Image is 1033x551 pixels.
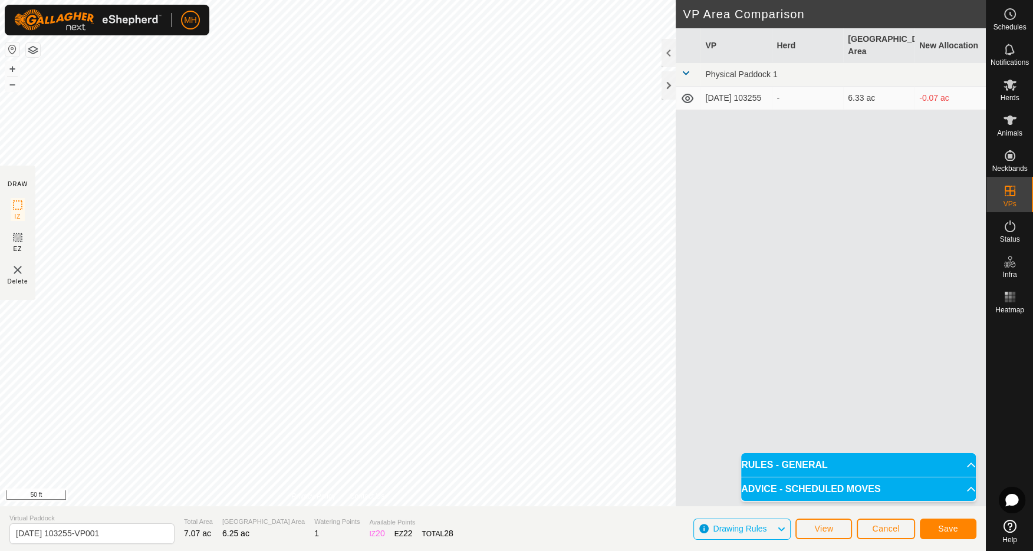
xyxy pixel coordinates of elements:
th: New Allocation [914,28,986,63]
span: Delete [8,277,28,286]
th: Herd [772,28,843,63]
div: IZ [369,527,384,540]
span: Cancel [872,524,900,533]
span: Physical Paddock 1 [705,70,777,79]
span: Herds [1000,94,1019,101]
button: – [5,77,19,91]
button: Map Layers [26,43,40,57]
span: VPs [1003,200,1016,207]
span: 7.07 ac [184,529,211,538]
span: EZ [14,245,22,253]
th: [GEOGRAPHIC_DATA] Area [843,28,914,63]
span: 22 [403,529,413,538]
span: 20 [376,529,385,538]
button: View [795,519,852,539]
span: Heatmap [995,306,1024,314]
span: Status [999,236,1019,243]
th: VP [700,28,772,63]
button: Reset Map [5,42,19,57]
td: -0.07 ac [914,87,986,110]
span: MH [184,14,197,27]
img: Gallagher Logo [14,9,162,31]
span: View [814,524,833,533]
h2: VP Area Comparison [683,7,986,21]
button: Save [920,519,976,539]
img: VP [11,263,25,277]
span: Notifications [991,59,1029,66]
span: IZ [15,212,21,221]
span: Animals [997,130,1022,137]
span: Watering Points [314,517,360,527]
p-accordion-header: ADVICE - SCHEDULED MOVES [741,477,976,501]
a: Contact Us [350,491,384,501]
div: TOTAL [422,527,453,540]
span: RULES - GENERAL [741,460,828,470]
td: [DATE] 103255 [700,87,772,110]
span: Save [938,524,958,533]
a: Privacy Policy [291,491,335,501]
button: + [5,62,19,76]
div: - [777,92,838,104]
div: DRAW [8,180,28,189]
span: Virtual Paddock [9,513,175,523]
span: 28 [444,529,453,538]
span: Neckbands [992,165,1027,172]
span: Drawing Rules [713,524,766,533]
span: 1 [314,529,319,538]
a: Help [986,515,1033,548]
span: Schedules [993,24,1026,31]
td: 6.33 ac [843,87,914,110]
span: 6.25 ac [222,529,249,538]
span: Total Area [184,517,213,527]
p-accordion-header: RULES - GENERAL [741,453,976,477]
div: EZ [394,527,413,540]
span: [GEOGRAPHIC_DATA] Area [222,517,305,527]
span: Available Points [369,517,453,527]
span: Infra [1002,271,1016,278]
span: ADVICE - SCHEDULED MOVES [741,484,880,494]
span: Help [1002,536,1017,543]
button: Cancel [857,519,915,539]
